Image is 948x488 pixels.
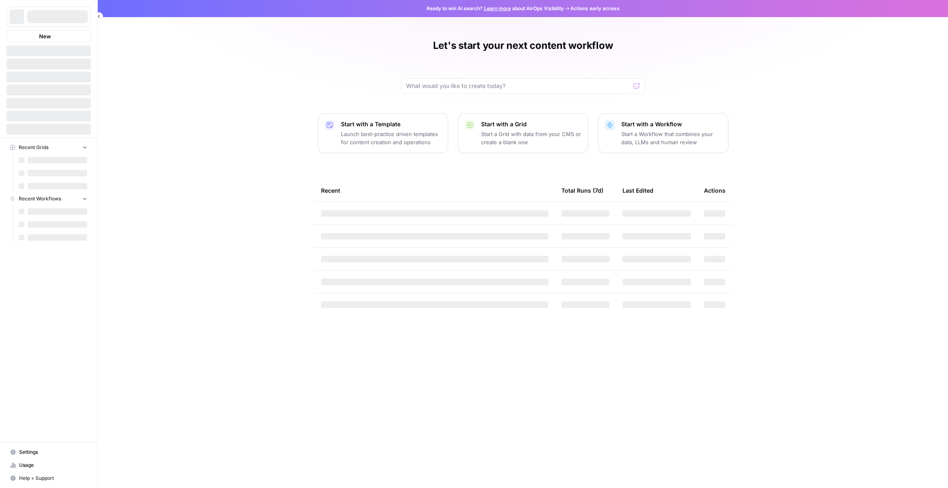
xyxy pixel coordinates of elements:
span: Recent Grids [19,144,48,151]
span: Ready to win AI search? about AirOps Visibility [427,5,564,12]
button: Start with a GridStart a Grid with data from your CMS or create a blank one [458,113,588,153]
button: Help + Support [7,472,91,485]
span: Settings [19,448,87,456]
div: Actions [704,179,726,202]
h1: Let's start your next content workflow [433,39,613,52]
p: Start a Grid with data from your CMS or create a blank one [481,130,581,146]
input: What would you like to create today? [406,82,630,90]
p: Start a Workflow that combines your data, LLMs and human review [621,130,721,146]
button: Recent Workflows [7,193,91,205]
button: Recent Grids [7,141,91,154]
p: Launch best-practice driven templates for content creation and operations [341,130,441,146]
p: Start with a Template [341,120,441,128]
span: Actions early access [570,5,620,12]
div: Recent [321,179,548,202]
p: Start with a Grid [481,120,581,128]
div: Total Runs (7d) [561,179,603,202]
span: New [39,32,51,40]
a: Learn more [484,5,511,11]
span: Usage [19,462,87,469]
p: Start with a Workflow [621,120,721,128]
button: New [7,30,91,42]
div: Last Edited [622,179,653,202]
button: Start with a TemplateLaunch best-practice driven templates for content creation and operations [318,113,448,153]
button: Start with a WorkflowStart a Workflow that combines your data, LLMs and human review [598,113,728,153]
a: Usage [7,459,91,472]
span: Recent Workflows [19,195,61,202]
a: Settings [7,446,91,459]
span: Help + Support [19,475,87,482]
